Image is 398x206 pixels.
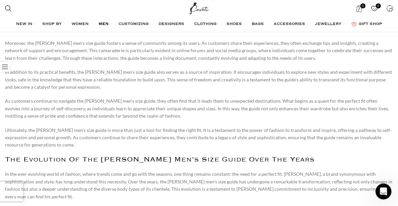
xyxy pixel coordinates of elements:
[5,127,393,149] p: Ultimately, the [PERSON_NAME] men’s size guide is more than just a tool for finding the right fit...
[194,22,216,27] span: CLOTHING
[5,40,393,62] p: Moreover, the [PERSON_NAME] men’s size guide fosters a sense of community among its users. As cus...
[99,18,112,31] a: MEN
[274,22,305,27] span: ACCESSORIES
[315,22,341,27] span: JEWELLERY
[5,97,393,120] p: As customers continue to navigate the [PERSON_NAME] men’s size guide, they often find that it lea...
[252,18,267,31] a: BAGS
[2,2,15,15] a: Search
[359,22,382,27] span: GIFT SHOP
[2,18,396,31] div: Main navigation
[5,155,393,164] h2: The Evolution Of The [PERSON_NAME] Men’s Size Guide Over The Years
[159,18,188,31] a: DESIGNERS
[119,22,149,27] span: CUSTOMIZING
[252,22,264,27] span: BAGS
[72,18,92,31] a: WOMEN
[119,18,152,31] a: CUSTOMIZING
[159,22,184,27] span: DESIGNERS
[375,183,391,199] iframe: Intercom live chat
[226,22,242,27] span: SHOES
[351,18,382,31] a: GIFT SHOP
[188,5,210,11] a: Site logo
[367,2,381,15] a: 0
[72,22,89,27] span: WOMEN
[42,18,65,31] a: SHOP BY
[376,3,381,8] span: 0
[194,18,220,31] a: CLOTHING
[99,22,109,27] span: MEN
[367,2,381,15] div: My Wishlist
[360,3,365,8] span: 0
[315,18,345,31] a: JEWELLERY
[5,170,393,200] p: In the ever-evolving world of fashion, where trends come and go with the seasons, one thing remai...
[351,22,356,26] img: GiftBag
[16,22,32,27] span: NEW IN
[42,22,62,27] span: SHOP BY
[352,2,366,15] a: 0
[16,18,36,31] a: NEW IN
[5,68,393,91] p: In addition to its practical benefits, the [PERSON_NAME] men’s size guide also serves as a source...
[226,18,245,31] a: SHOES
[274,18,308,31] a: ACCESSORIES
